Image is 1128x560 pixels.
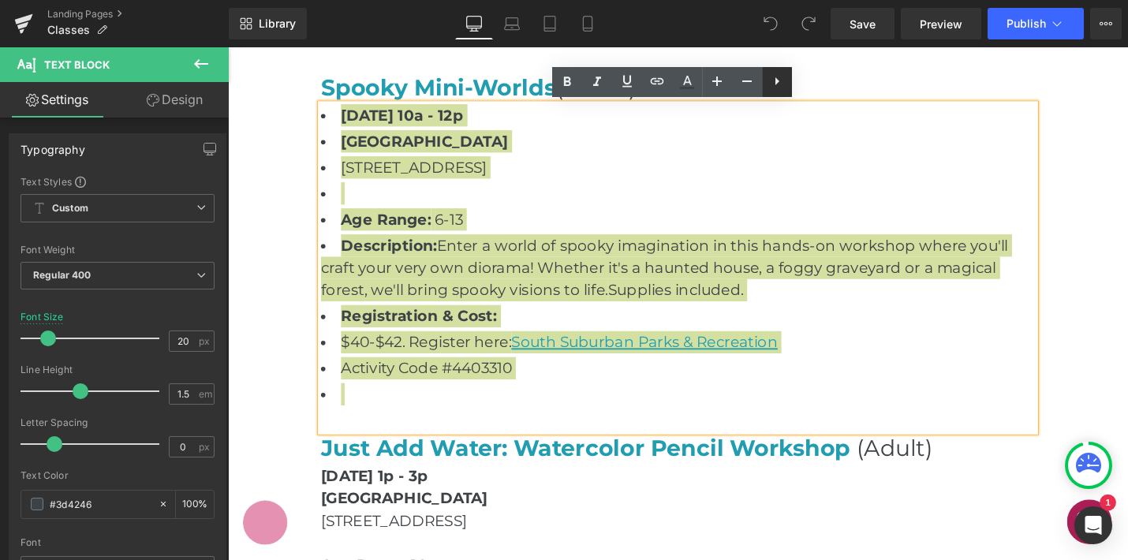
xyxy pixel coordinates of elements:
span: px [199,442,212,452]
p: [STREET_ADDRESS] [99,491,856,514]
li: Enter a world of spooky imagination in this hands-on workshop where you'll craft your very own di... [99,199,856,270]
h1: (Adult) [99,408,856,443]
span: Description: [120,201,222,220]
span: Text Block [44,58,110,71]
a: Laptop [493,8,531,39]
button: Publish [988,8,1084,39]
div: % [176,491,214,518]
b: Custom [52,202,88,215]
span: Registration & Cost: [120,276,285,295]
button: More [1090,8,1122,39]
span: Save [850,16,876,32]
span: Age Range: [120,174,215,192]
div: Line Height [21,364,215,375]
b: Regular 400 [33,269,92,281]
div: Open Intercom Messenger [1074,506,1112,544]
span: Age Range: [99,540,194,559]
strong: [GEOGRAPHIC_DATA] [120,91,297,110]
span: Supplies included. [403,248,547,267]
span: $40-$42. Register here: [120,304,301,323]
div: Typography [21,134,85,156]
a: New Library [229,8,307,39]
span: Publish [1007,17,1046,30]
span: 6-13 [219,174,249,192]
li: Activity Code #4403310 [99,329,856,353]
div: Text Color [21,470,215,481]
h1: (Youth) [99,25,856,61]
span: em [199,389,212,399]
a: Spooky Mini-Worlds [99,28,348,58]
li: [STREET_ADDRESS] [99,116,856,140]
span: Classes [47,24,90,36]
div: Letter Spacing [21,417,215,428]
inbox-online-store-chat: Shopify online store chat [885,480,942,531]
span: 16+ [99,540,219,559]
span: Just Add Water: Watercolor Pencil Workshop [99,411,660,440]
strong: [DATE] 10a - 12p [120,63,249,82]
strong: [DATE] 1p - 3p [99,446,212,465]
div: Font [21,537,215,548]
div: Text Styles [21,175,215,188]
a: Preview [901,8,981,39]
button: Undo [755,8,786,39]
a: Landing Pages [47,8,229,21]
a: Tablet [531,8,569,39]
div: Font Weight [21,245,215,256]
a: Desktop [455,8,493,39]
span: px [199,336,212,346]
button: Redo [793,8,824,39]
a: Mobile [569,8,607,39]
iframe: Button to open loyalty program pop-up [16,480,63,528]
span: Library [259,17,296,31]
div: Font Size [21,312,64,323]
a: South Suburban Parks & Recreation [301,304,583,323]
span: Preview [920,16,962,32]
a: Design [118,82,232,118]
strong: [GEOGRAPHIC_DATA] [99,469,275,488]
input: Color [50,495,151,513]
